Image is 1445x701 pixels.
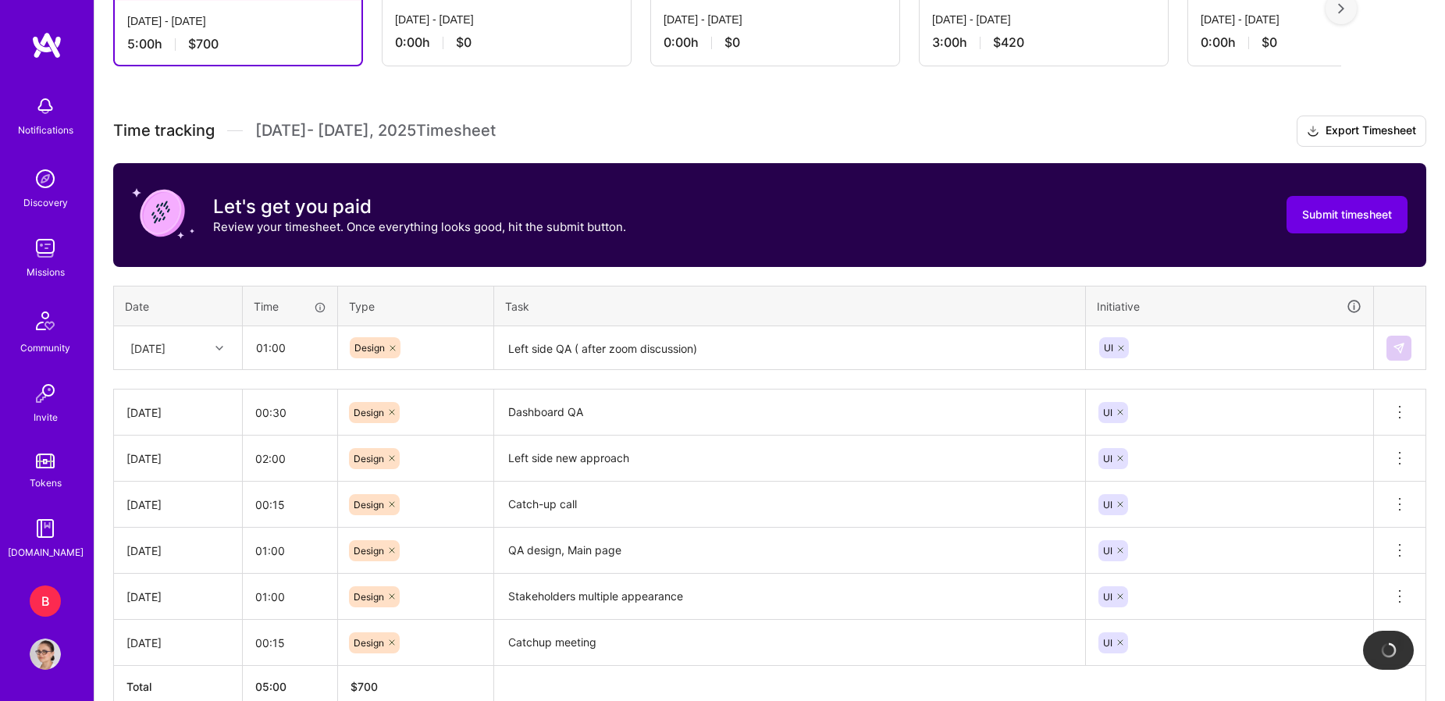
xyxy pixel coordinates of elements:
[1103,545,1112,557] span: UI
[664,34,887,51] div: 0:00 h
[255,121,496,141] span: [DATE] - [DATE] , 2025 Timesheet
[1262,34,1277,51] span: $0
[496,391,1084,434] textarea: Dashboard QA
[8,544,84,560] div: [DOMAIN_NAME]
[932,34,1155,51] div: 3:00 h
[114,286,243,326] th: Date
[243,622,337,664] input: HH:MM
[354,591,384,603] span: Design
[1103,499,1112,511] span: UI
[1103,407,1112,418] span: UI
[127,36,349,52] div: 5:00 h
[354,342,385,354] span: Design
[354,499,384,511] span: Design
[30,513,61,544] img: guide book
[496,328,1084,369] textarea: Left side QA ( after zoom discussion)
[496,529,1084,572] textarea: QA design, Main page
[243,484,337,525] input: HH:MM
[395,12,618,28] div: [DATE] - [DATE]
[1287,196,1408,233] button: Submit timesheet
[20,340,70,356] div: Community
[456,34,472,51] span: $0
[243,438,337,479] input: HH:MM
[1297,116,1426,147] button: Export Timesheet
[126,496,230,513] div: [DATE]
[354,637,384,649] span: Design
[496,483,1084,526] textarea: Catch-up call
[243,576,337,617] input: HH:MM
[30,585,61,617] div: B
[31,31,62,59] img: logo
[243,392,337,433] input: HH:MM
[254,298,326,315] div: Time
[18,122,73,138] div: Notifications
[30,378,61,409] img: Invite
[243,530,337,571] input: HH:MM
[34,409,58,425] div: Invite
[354,407,384,418] span: Design
[496,437,1084,480] textarea: Left side new approach
[36,454,55,468] img: tokens
[1378,639,1400,661] img: loading
[1338,3,1344,14] img: right
[1386,336,1413,361] div: null
[30,163,61,194] img: discovery
[126,450,230,467] div: [DATE]
[130,340,165,356] div: [DATE]
[30,475,62,491] div: Tokens
[338,286,494,326] th: Type
[1307,123,1319,140] i: icon Download
[496,621,1084,664] textarea: Catchup meeting
[27,302,64,340] img: Community
[496,575,1084,618] textarea: Stakeholders multiple appearance
[126,543,230,559] div: [DATE]
[1393,342,1405,354] img: Submit
[127,13,349,30] div: [DATE] - [DATE]
[26,639,65,670] a: User Avatar
[126,404,230,421] div: [DATE]
[1104,342,1113,354] span: UI
[188,36,219,52] span: $700
[1302,207,1392,222] span: Submit timesheet
[395,34,618,51] div: 0:00 h
[354,545,384,557] span: Design
[26,585,65,617] a: B
[27,264,65,280] div: Missions
[724,34,740,51] span: $0
[1103,453,1112,464] span: UI
[993,34,1024,51] span: $420
[215,344,223,352] i: icon Chevron
[664,12,887,28] div: [DATE] - [DATE]
[351,680,378,693] span: $ 700
[213,219,626,235] p: Review your timesheet. Once everything looks good, hit the submit button.
[1201,12,1424,28] div: [DATE] - [DATE]
[1201,34,1424,51] div: 0:00 h
[126,589,230,605] div: [DATE]
[1097,297,1362,315] div: Initiative
[213,195,626,219] h3: Let's get you paid
[30,233,61,264] img: teamwork
[113,121,215,141] span: Time tracking
[1103,591,1112,603] span: UI
[494,286,1086,326] th: Task
[132,182,194,244] img: coin
[932,12,1155,28] div: [DATE] - [DATE]
[126,635,230,651] div: [DATE]
[30,639,61,670] img: User Avatar
[354,453,384,464] span: Design
[30,91,61,122] img: bell
[244,327,336,368] input: HH:MM
[23,194,68,211] div: Discovery
[1103,637,1112,649] span: UI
